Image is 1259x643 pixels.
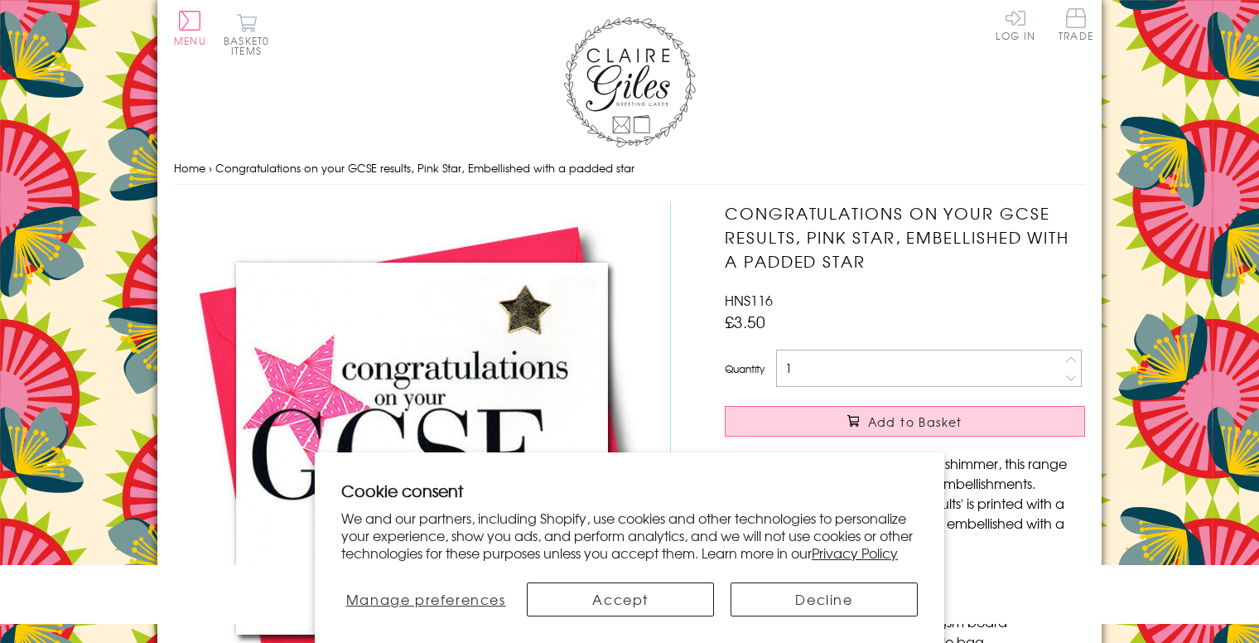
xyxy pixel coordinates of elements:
button: Menu [174,11,206,46]
span: £3.50 [725,310,765,333]
span: HNS116 [725,290,773,310]
h1: Congratulations on your GCSE results, Pink Star, Embellished with a padded star [725,201,1085,273]
a: Privacy Policy [812,543,898,563]
span: Add to Basket [868,413,962,430]
a: Trade [1059,8,1093,44]
label: Quantity [725,361,765,376]
button: Accept [527,583,714,616]
span: Manage preferences [346,589,506,609]
h2: Cookie consent [341,479,918,502]
span: 0 items [231,33,269,58]
img: Claire Giles Greetings Cards [563,17,696,147]
a: Home [174,160,205,176]
span: Congratulations on your GCSE results, Pink Star, Embellished with a padded star [215,160,634,176]
button: Decline [731,583,918,616]
span: › [209,160,212,176]
span: Trade [1059,8,1093,41]
nav: breadcrumbs [174,152,1085,186]
p: We and our partners, including Shopify, use cookies and other technologies to personalize your ex... [341,510,918,561]
a: Log In [996,8,1035,41]
button: Manage preferences [341,583,510,616]
span: Menu [174,33,206,48]
button: Add to Basket [725,406,1085,437]
button: Basket0 items [224,13,269,56]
